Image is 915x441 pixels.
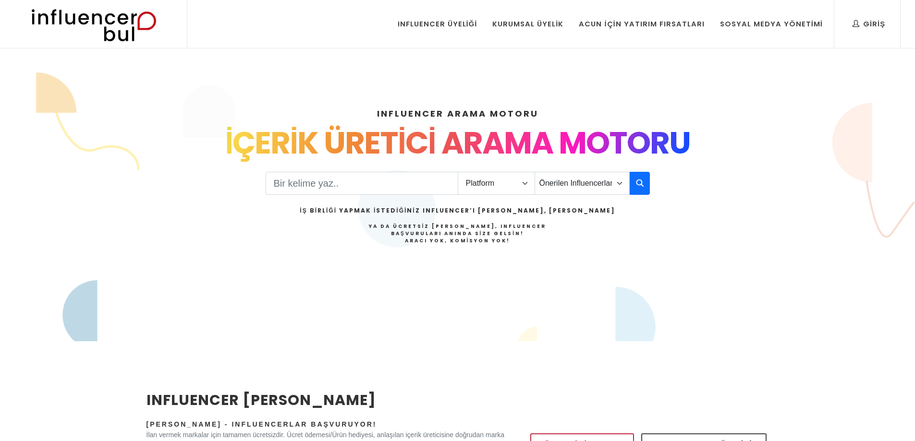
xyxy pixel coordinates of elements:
h4: INFLUENCER ARAMA MOTORU [146,107,769,120]
div: Sosyal Medya Yönetimi [720,19,823,29]
div: Acun İçin Yatırım Fırsatları [579,19,704,29]
h2: INFLUENCER [PERSON_NAME] [146,389,505,411]
span: [PERSON_NAME] - Influencerlar Başvuruyor! [146,420,377,428]
h2: İş Birliği Yapmak İstediğiniz Influencer’ı [PERSON_NAME], [PERSON_NAME] [300,206,615,215]
strong: Aracı Yok, Komisyon Yok! [405,237,511,244]
div: Giriş [853,19,885,29]
div: Influencer Üyeliği [398,19,477,29]
input: Search [266,172,458,195]
div: İÇERİK ÜRETİCİ ARAMA MOTORU [146,120,769,166]
h4: Ya da Ücretsiz [PERSON_NAME], Influencer Başvuruları Anında Size Gelsin! [300,223,615,244]
div: Kurumsal Üyelik [492,19,563,29]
